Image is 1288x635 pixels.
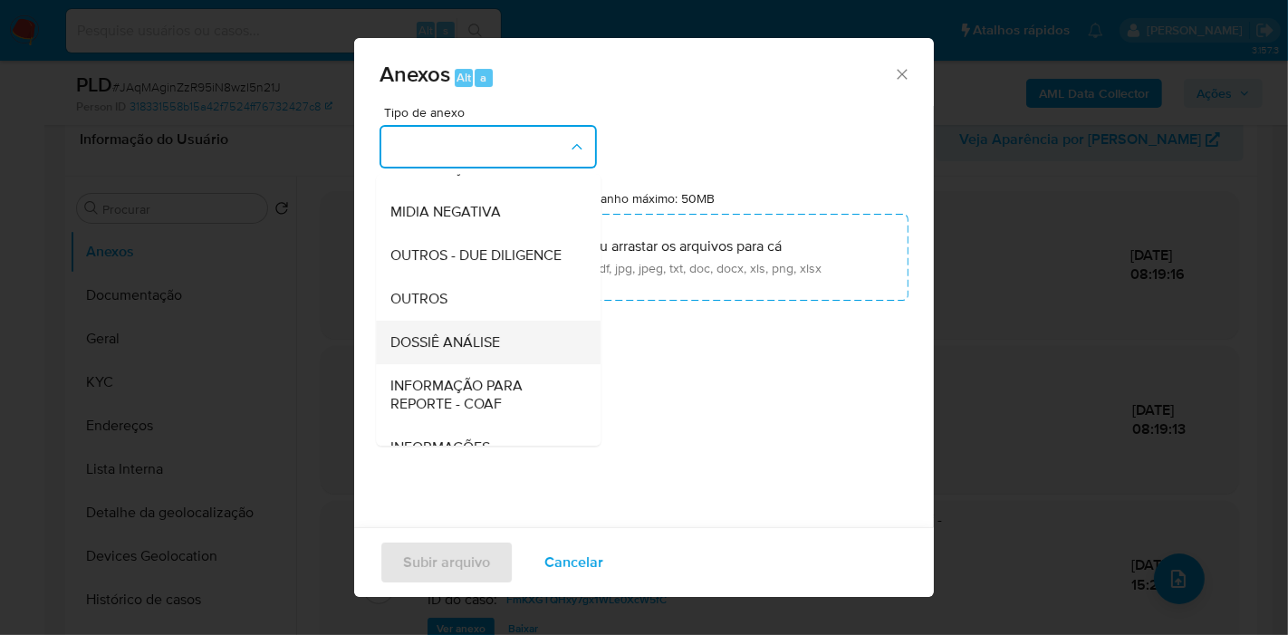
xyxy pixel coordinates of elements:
button: Cancelar [521,541,627,584]
span: Anexos [380,58,450,90]
span: a [480,69,486,86]
span: MIDIA NEGATIVA [390,203,501,221]
span: DOSSIÊ ANÁLISE [390,333,500,351]
span: Cancelar [544,543,603,582]
span: Tipo de anexo [384,106,601,119]
span: INFORMAÇÃO SCREENING [390,159,563,178]
span: OUTROS - DUE DILIGENCE [390,246,562,265]
span: Alt [457,69,471,86]
span: INFORMAÇÃO PARA REPORTE - COAF [390,377,575,413]
label: Tamanho máximo: 50MB [579,190,716,207]
span: OUTROS [390,290,447,308]
button: Fechar [893,65,909,82]
span: INFORMAÇÕES SOCIETÁRIAS [390,438,575,475]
